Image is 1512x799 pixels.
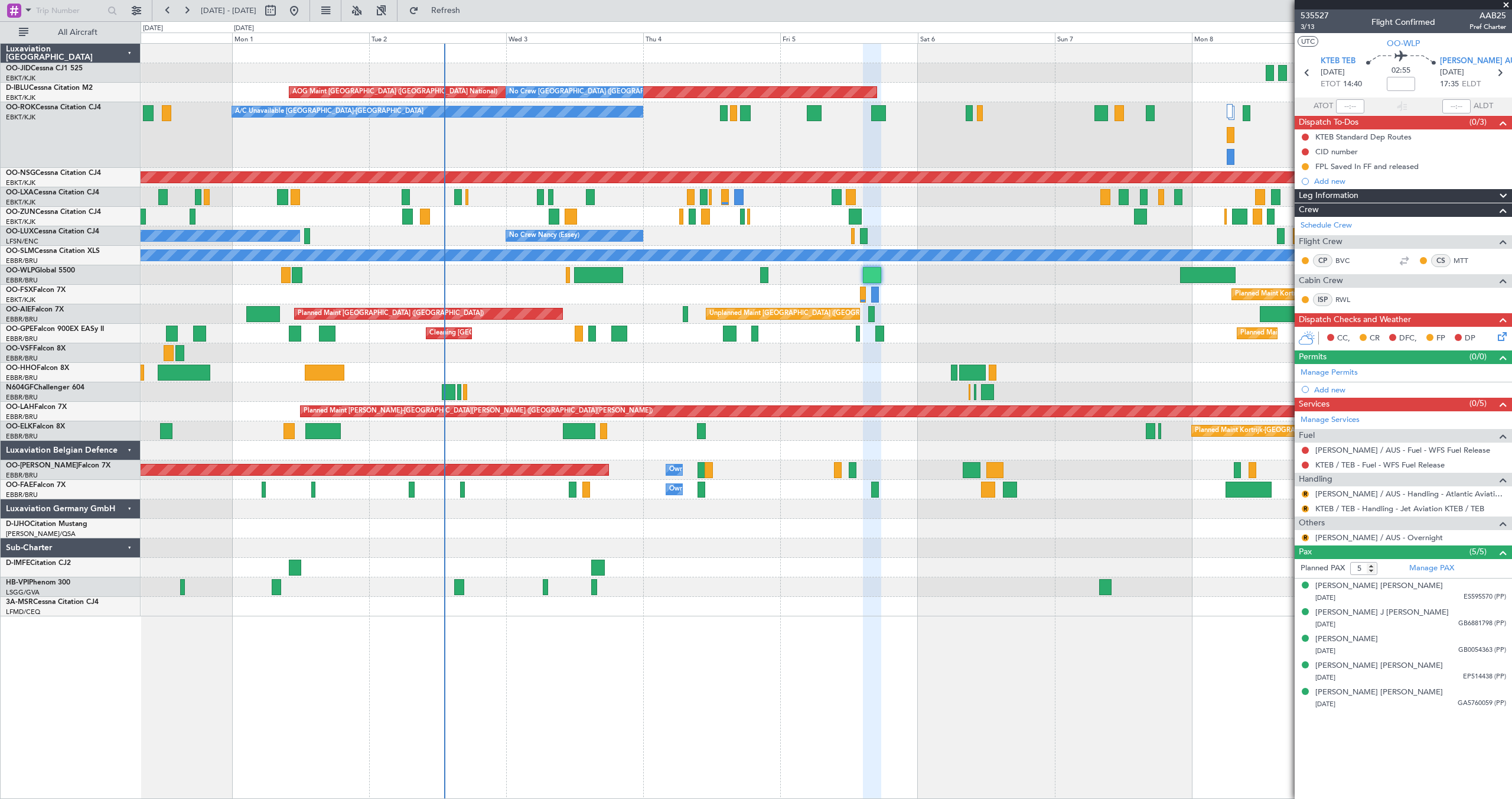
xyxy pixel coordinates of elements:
span: Permits [1299,350,1327,364]
div: Add new [1314,176,1506,186]
a: EBKT/KJK [6,295,35,304]
a: OO-GPEFalcon 900EX EASy II [6,326,104,333]
span: OO-ELK [6,423,32,430]
input: --:-- [1336,99,1364,113]
a: D-IJHOCitation Mustang [6,521,87,528]
span: Pref Charter [1469,22,1506,32]
span: KTEB TEB [1321,56,1355,67]
span: [DATE] [1315,647,1335,655]
a: OO-JIDCessna CJ1 525 [6,65,83,72]
span: OO-LAH [6,404,34,411]
div: Mon 1 [232,33,369,43]
span: OO-WLP [6,267,35,274]
a: EBKT/KJK [6,113,35,122]
a: [PERSON_NAME] / AUS - Overnight [1315,532,1443,543]
a: EBBR/BRU [6,491,38,499]
span: [DATE] [1321,67,1345,79]
a: EBBR/BRU [6,413,38,421]
span: ALDT [1474,100,1493,112]
span: Cabin Crew [1299,274,1343,288]
a: EBKT/KJK [6,198,35,207]
a: [PERSON_NAME] / AUS - Handling - Atlantic Aviation [PERSON_NAME] / AUS [1315,489,1506,499]
span: Fuel [1299,429,1315,443]
span: Dispatch Checks and Weather [1299,313,1411,327]
a: EBKT/KJK [6,74,35,83]
div: Owner Melsbroek Air Base [669,461,750,479]
div: AOG Maint [GEOGRAPHIC_DATA] ([GEOGRAPHIC_DATA] National) [292,83,497,101]
div: No Crew Nancy (Essey) [509,227,579,245]
div: [DATE] [234,24,254,34]
div: Flight Confirmed [1371,16,1435,28]
span: D-IJHO [6,521,30,528]
a: LFMD/CEQ [6,608,40,616]
div: Fri 5 [780,33,917,43]
span: ETOT [1321,79,1340,90]
div: Cleaning [GEOGRAPHIC_DATA] ([GEOGRAPHIC_DATA] National) [429,324,627,342]
a: EBBR/BRU [6,256,38,265]
label: Planned PAX [1301,563,1345,574]
span: GA5760059 (PP) [1458,699,1506,709]
span: FP [1436,333,1445,345]
a: EBKT/KJK [6,178,35,187]
span: Flight Crew [1299,235,1342,249]
a: MTT [1454,255,1480,266]
span: (5/5) [1469,545,1487,558]
div: Planned Maint [PERSON_NAME]-[GEOGRAPHIC_DATA][PERSON_NAME] ([GEOGRAPHIC_DATA][PERSON_NAME]) [304,402,653,420]
div: Wed 3 [506,33,643,43]
button: All Aircraft [13,23,128,42]
a: EBBR/BRU [6,393,38,402]
a: 3A-MSRCessna Citation CJ4 [6,599,99,606]
span: [DATE] - [DATE] [201,5,256,16]
button: UTC [1298,36,1318,47]
span: 535527 [1301,9,1329,22]
a: [PERSON_NAME] / AUS - Fuel - WFS Fuel Release [1315,445,1490,455]
a: OO-ZUNCessna Citation CJ4 [6,209,101,216]
span: [DATE] [1315,593,1335,602]
div: Owner Melsbroek Air Base [669,480,750,498]
a: EBKT/KJK [6,93,35,102]
div: CP [1313,254,1332,267]
div: ISP [1313,293,1332,306]
a: Schedule Crew [1301,220,1352,232]
div: [PERSON_NAME] [1315,634,1378,645]
a: EBBR/BRU [6,315,38,324]
a: OO-[PERSON_NAME]Falcon 7X [6,462,110,469]
div: KTEB Standard Dep Routes [1315,132,1412,142]
a: KTEB / TEB - Handling - Jet Aviation KTEB / TEB [1315,504,1484,514]
span: D-IMFE [6,560,30,567]
input: Trip Number [36,2,104,20]
span: OO-WLP [1387,37,1420,50]
span: GB0054363 (PP) [1458,645,1506,655]
span: CR [1370,333,1380,345]
a: EBBR/BRU [6,334,38,343]
span: [DATE] [1315,700,1335,709]
div: [PERSON_NAME] [PERSON_NAME] [1315,687,1443,699]
span: Services [1299,398,1329,411]
div: Add new [1314,385,1506,395]
a: Manage Permits [1301,367,1358,379]
a: OO-FAEFalcon 7X [6,482,66,489]
span: OO-JID [6,65,31,72]
button: R [1302,505,1309,512]
div: Sat 6 [918,33,1055,43]
span: (0/0) [1469,350,1487,363]
span: OO-NSG [6,170,35,177]
span: ATOT [1314,100,1333,112]
a: EBBR/BRU [6,471,38,480]
div: Planned Maint [GEOGRAPHIC_DATA] ([GEOGRAPHIC_DATA]) [298,305,484,323]
div: [PERSON_NAME] J [PERSON_NAME] [1315,607,1449,619]
span: OO-[PERSON_NAME] [6,462,78,469]
span: Crew [1299,203,1319,217]
div: Sun 7 [1055,33,1192,43]
div: No Crew [GEOGRAPHIC_DATA] ([GEOGRAPHIC_DATA] National) [509,83,707,101]
a: OO-LUXCessna Citation CJ4 [6,228,99,235]
a: KTEB / TEB - Fuel - WFS Fuel Release [1315,460,1445,470]
span: Others [1299,517,1325,530]
a: OO-AIEFalcon 7X [6,306,64,313]
a: Manage PAX [1409,563,1454,574]
a: Manage Services [1301,414,1360,426]
a: EBKT/KJK [6,217,35,226]
span: EP514438 (PP) [1463,672,1506,682]
div: Mon 8 [1192,33,1329,43]
a: RWL [1335,294,1362,305]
